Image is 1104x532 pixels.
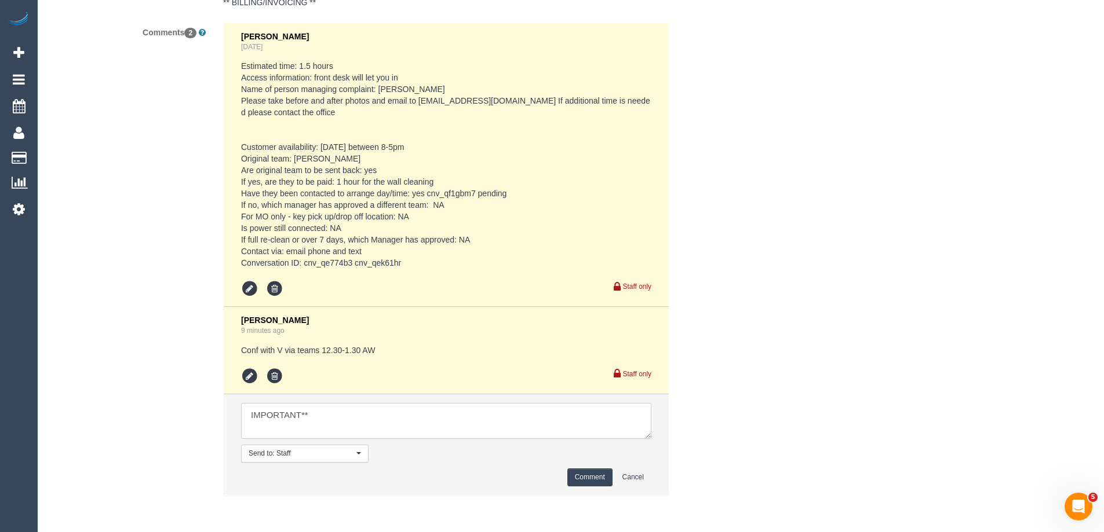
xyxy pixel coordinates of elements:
button: Comment [567,468,613,486]
pre: Estimated time: 1.5 hours Access information: front desk will let you in Name of person managing ... [241,60,651,269]
span: 5 [1088,493,1098,502]
a: [DATE] [241,43,263,51]
small: Staff only [623,282,651,291]
label: Comments [41,23,214,38]
a: 9 minutes ago [241,326,285,335]
img: Automaid Logo [7,12,30,28]
small: Staff only [623,370,651,378]
button: Cancel [615,468,651,486]
span: 2 [184,28,196,38]
button: Send to: Staff [241,445,369,463]
span: [PERSON_NAME] [241,315,309,325]
iframe: Intercom live chat [1065,493,1092,520]
span: Send to: Staff [249,449,354,458]
span: [PERSON_NAME] [241,32,309,41]
pre: Conf with V via teams 12.30-1.30 AW [241,344,651,356]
